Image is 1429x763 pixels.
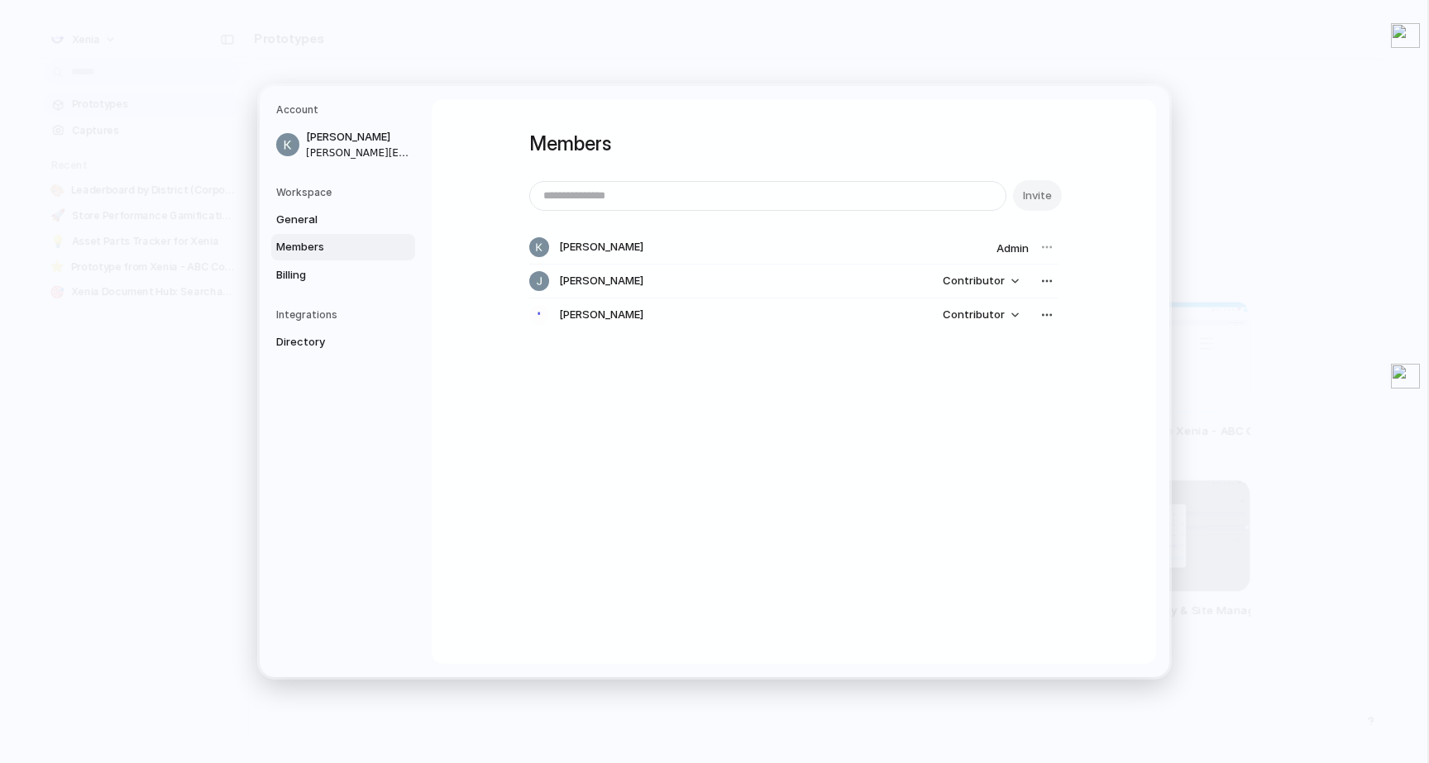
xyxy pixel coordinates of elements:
a: Members [271,234,415,260]
span: Admin [996,241,1029,255]
a: [PERSON_NAME][PERSON_NAME][EMAIL_ADDRESS][DOMAIN_NAME] [271,124,415,165]
span: Contributor [943,307,1005,323]
h5: Integrations [276,308,415,322]
span: Billing [276,267,382,284]
span: [PERSON_NAME] [559,307,643,323]
h5: Workspace [276,185,415,200]
span: [PERSON_NAME][EMAIL_ADDRESS][DOMAIN_NAME] [306,145,412,160]
h5: Account [276,103,415,117]
span: Members [276,239,382,255]
span: Directory [276,334,382,351]
span: General [276,212,382,228]
span: [PERSON_NAME] [306,129,412,145]
button: Contributor [933,303,1029,327]
a: General [271,207,415,233]
span: Contributor [943,273,1005,289]
a: Billing [271,262,415,289]
button: Contributor [933,269,1029,293]
span: [PERSON_NAME] [559,239,643,255]
span: [PERSON_NAME] [559,273,643,289]
h1: Members [529,129,1059,159]
a: Directory [271,329,415,355]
